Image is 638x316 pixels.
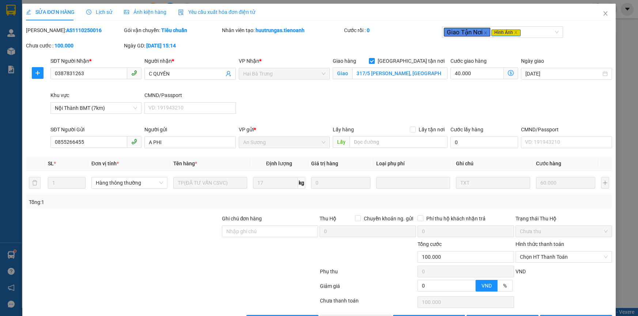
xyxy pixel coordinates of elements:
label: Hình thức thanh toán [516,241,564,247]
span: clock-circle [86,9,91,15]
div: Người gửi [144,126,235,134]
span: Thu Hộ [320,216,336,221]
span: Chọn HT Thanh Toán [520,251,608,262]
span: Hình Ảnh [491,30,521,36]
span: close [514,31,518,34]
span: close [484,31,487,35]
span: SL [48,161,54,166]
div: SĐT Người Gửi [50,126,141,134]
div: Khu vực [50,91,141,99]
span: user-add [226,71,231,77]
span: Tổng cước [418,241,442,247]
input: VD: Bàn, Ghế [173,177,247,189]
span: Lấy hàng [333,127,354,132]
span: Lấy [333,136,350,148]
span: Phí thu hộ khách nhận trả [423,215,488,223]
b: [DATE] 15:14 [146,43,176,49]
th: Loại phụ phí [373,157,453,171]
span: VND [482,283,492,289]
button: plus [32,67,44,79]
label: Ghi chú đơn hàng [222,216,262,221]
span: Chuyển khoản ng. gửi [361,215,416,223]
span: close [603,11,608,16]
img: icon [178,9,184,15]
span: picture [124,9,129,15]
input: Ghi chú đơn hàng [222,226,318,237]
span: phone [131,70,137,76]
span: An Sương [243,137,325,148]
b: AS1110250016 [66,27,102,33]
span: plus [32,70,43,76]
span: Lấy tận nơi [416,126,448,134]
input: 0 [311,177,371,189]
span: Ảnh kiện hàng [124,9,166,15]
div: Người nhận [144,57,235,65]
span: [GEOGRAPHIC_DATA] tận nơi [375,57,448,65]
span: Chưa thu [520,226,608,237]
span: Nội Thành BMT (7km) [55,103,137,113]
span: phone [131,139,137,144]
b: huutrungas.tienoanh [256,27,305,33]
input: Cước giao hàng [450,68,504,79]
div: [PERSON_NAME]: [26,26,122,34]
b: 100.000 [54,43,73,49]
input: Giao tận nơi [352,68,448,79]
input: Ghi Chú [456,177,530,189]
div: Phụ thu [319,267,417,280]
input: Cước lấy hàng [450,136,518,148]
span: VND [516,269,526,274]
span: Yêu cầu xuất hóa đơn điện tử [178,9,255,15]
input: Dọc đường [350,136,448,148]
input: Ngày giao [525,70,601,78]
span: Cước hàng [536,161,561,166]
div: SĐT Người Nhận [50,57,141,65]
div: Chưa cước : [26,42,122,50]
span: VP Nhận [239,58,259,64]
span: Định lượng [266,161,292,166]
div: Nhân viên tạo: [222,26,343,34]
span: kg [298,177,305,189]
b: Tiêu chuẩn [161,27,187,33]
div: Trạng thái Thu Hộ [516,215,612,223]
span: Hàng thông thường [96,177,163,188]
span: edit [26,9,31,15]
button: delete [29,177,41,189]
div: Gói vận chuyển: [124,26,220,34]
b: 0 [367,27,370,33]
th: Ghi chú [453,157,533,171]
label: Cước giao hàng [450,58,487,64]
span: Giao Tận Nơi [444,28,490,36]
span: Tên hàng [173,161,197,166]
span: SỬA ĐƠN HÀNG [26,9,75,15]
label: Cước lấy hàng [450,127,483,132]
span: Giá trị hàng [311,161,338,166]
span: Giao [333,68,352,79]
div: CMND/Passport [521,126,612,134]
button: plus [601,177,609,189]
span: Hai Bà Trưng [243,68,325,79]
div: Cước rồi : [344,26,441,34]
span: Giao hàng [333,58,356,64]
div: Ngày GD: [124,42,220,50]
span: Đơn vị tính [91,161,119,166]
label: Ngày giao [521,58,544,64]
div: VP gửi [239,126,330,134]
div: Tổng: 1 [29,198,246,206]
span: dollar-circle [508,70,514,76]
div: Chưa thanh toán [319,297,417,309]
div: Giảm giá [319,282,417,295]
span: % [503,283,507,289]
input: 0 [536,177,596,189]
button: Close [595,4,616,24]
div: CMND/Passport [144,91,235,99]
span: Lịch sử [86,9,112,15]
